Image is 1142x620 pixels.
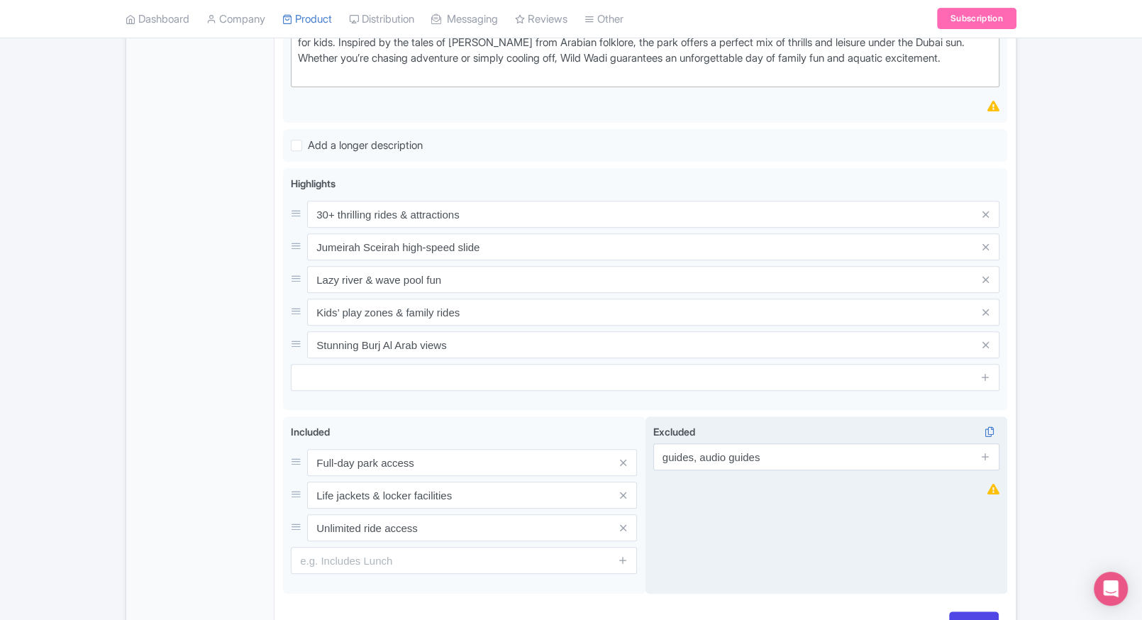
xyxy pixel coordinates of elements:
span: Excluded [653,426,695,438]
span: Highlights [291,177,336,189]
a: Subscription [937,9,1016,30]
input: e.g. Includes Lunch [291,547,637,574]
div: Open Intercom Messenger [1094,572,1128,606]
input: e.g. Excludes Lunch [653,443,999,470]
span: Add a longer description [308,138,423,152]
span: Included [291,426,330,438]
